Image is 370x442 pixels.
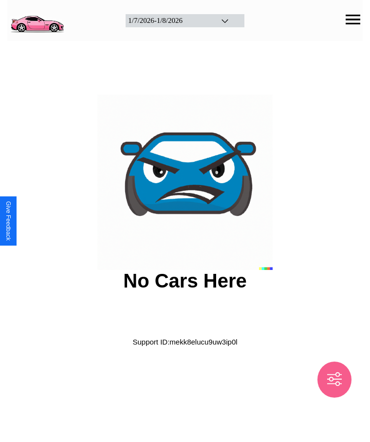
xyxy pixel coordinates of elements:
h2: No Cars Here [123,270,246,292]
img: car [97,95,273,270]
div: 1 / 7 / 2026 - 1 / 8 / 2026 [128,17,207,25]
p: Support ID: mekk8elucu9uw3ip0l [132,335,237,348]
div: Give Feedback [5,201,12,241]
img: logo [7,5,67,34]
